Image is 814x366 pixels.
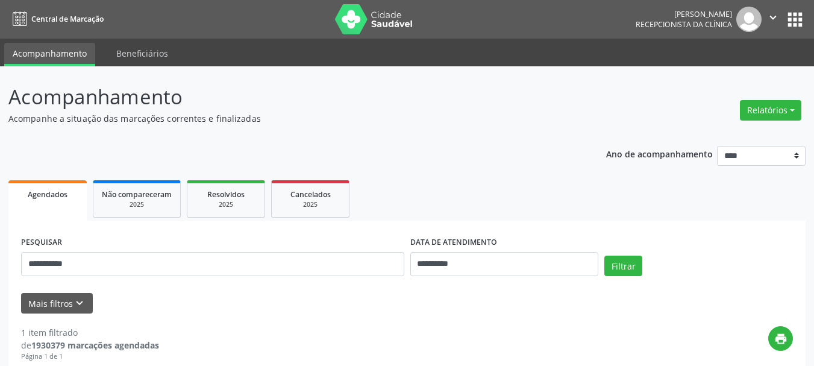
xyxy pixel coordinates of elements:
[280,200,340,209] div: 2025
[774,332,787,345] i: print
[636,19,732,30] span: Recepcionista da clínica
[21,233,62,252] label: PESQUISAR
[31,14,104,24] span: Central de Marcação
[102,200,172,209] div: 2025
[740,100,801,121] button: Relatórios
[4,43,95,66] a: Acompanhamento
[31,339,159,351] strong: 1930379 marcações agendadas
[21,339,159,352] div: de
[21,326,159,339] div: 1 item filtrado
[102,189,172,200] span: Não compareceram
[606,146,713,161] p: Ano de acompanhamento
[766,11,780,24] i: 
[410,233,497,252] label: DATA DE ATENDIMENTO
[8,82,566,112] p: Acompanhamento
[8,9,104,29] a: Central de Marcação
[762,7,784,32] button: 
[736,7,762,32] img: img
[784,9,806,30] button: apps
[21,293,93,314] button: Mais filtroskeyboard_arrow_down
[290,189,331,200] span: Cancelados
[196,200,256,209] div: 2025
[21,352,159,362] div: Página 1 de 1
[8,112,566,125] p: Acompanhe a situação das marcações correntes e finalizadas
[768,326,793,351] button: print
[73,297,86,310] i: keyboard_arrow_down
[108,43,177,64] a: Beneficiários
[604,256,642,276] button: Filtrar
[207,189,245,200] span: Resolvidos
[28,189,67,200] span: Agendados
[636,9,732,19] div: [PERSON_NAME]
